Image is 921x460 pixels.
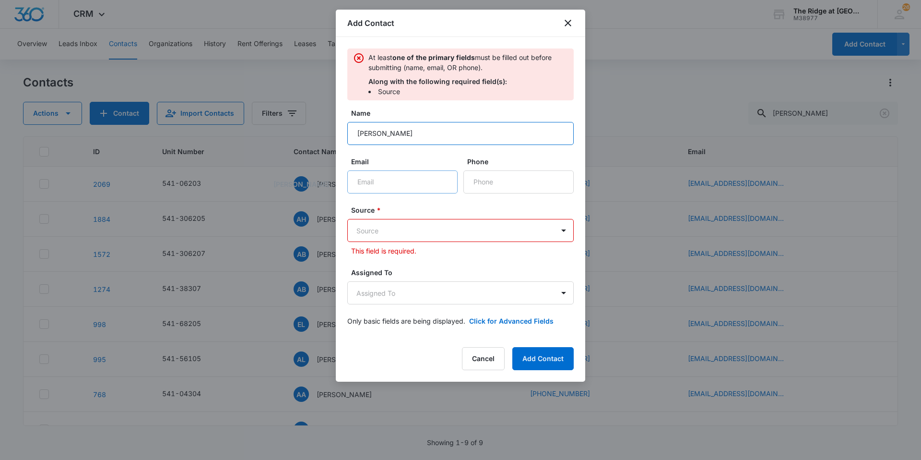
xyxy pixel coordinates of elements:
[512,347,574,370] button: Add Contact
[469,316,554,326] button: Click for Advanced Fields
[368,76,568,86] p: Along with the following required field(s):
[351,157,461,167] label: Email
[368,86,568,97] li: Source
[351,267,578,278] label: Assigned To
[351,246,574,256] p: This field is required.
[351,108,578,118] label: Name
[347,170,458,194] input: Email
[463,170,574,194] input: Phone
[347,17,394,29] h1: Add Contact
[392,53,475,61] strong: one of the primary fields
[562,17,574,29] button: close
[347,122,574,145] input: Name
[347,316,465,326] p: Only basic fields are being displayed.
[351,205,578,215] label: Source
[467,157,578,167] label: Phone
[462,347,505,370] button: Cancel
[368,52,568,73] p: At least must be filled out before submitting (name, email, OR phone).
